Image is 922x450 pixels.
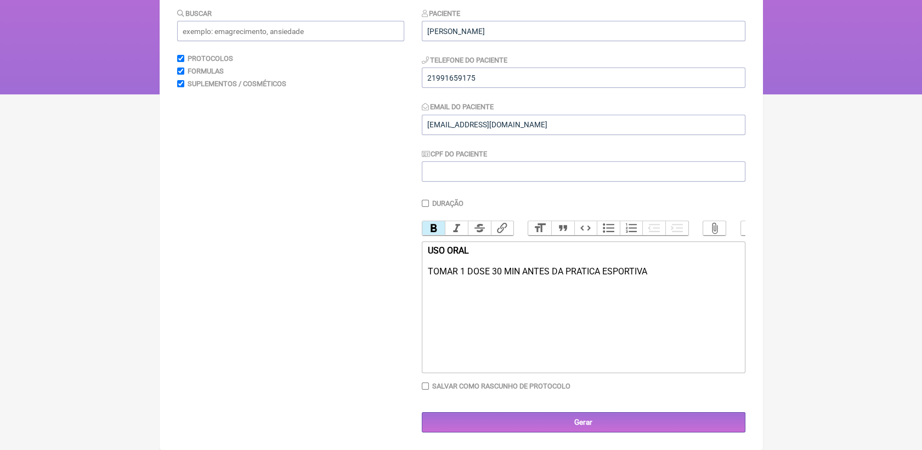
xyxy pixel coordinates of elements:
label: Duração [432,199,463,207]
label: Salvar como rascunho de Protocolo [432,382,570,390]
button: Italic [445,221,468,235]
strong: USO ORAL [427,245,468,256]
button: Bold [422,221,445,235]
button: Decrease Level [642,221,665,235]
input: Gerar [422,412,745,432]
button: Increase Level [665,221,688,235]
button: Quote [551,221,574,235]
label: Email do Paciente [422,103,494,111]
input: exemplo: emagrecimento, ansiedade [177,21,404,41]
label: Telefone do Paciente [422,56,508,64]
label: Suplementos / Cosméticos [188,80,286,88]
button: Bullets [597,221,620,235]
label: Protocolos [188,54,233,63]
button: Code [574,221,597,235]
button: Undo [741,221,764,235]
label: Paciente [422,9,461,18]
button: Attach Files [703,221,726,235]
button: Heading [528,221,551,235]
label: Formulas [188,67,224,75]
div: TOMAR 1 DOSE 30 MIN ANTES DA PRATICA ESPORTIVA [427,245,739,277]
button: Strikethrough [468,221,491,235]
button: Numbers [620,221,643,235]
label: Buscar [177,9,212,18]
label: CPF do Paciente [422,150,488,158]
button: Link [491,221,514,235]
